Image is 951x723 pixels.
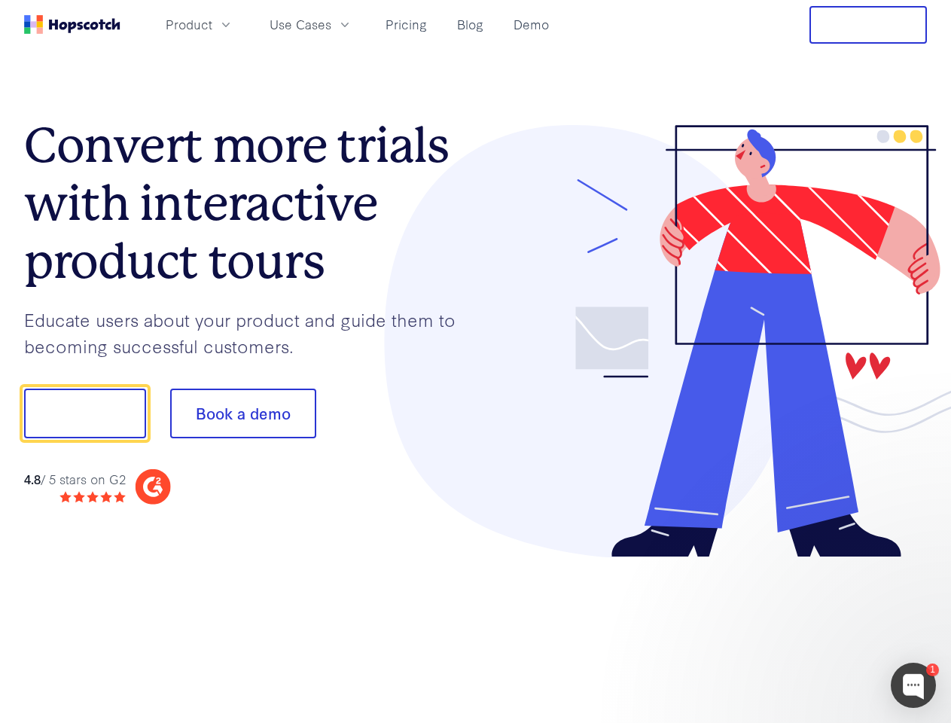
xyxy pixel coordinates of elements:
button: Book a demo [170,389,316,438]
a: Pricing [379,12,433,37]
h1: Convert more trials with interactive product tours [24,117,476,290]
div: 1 [926,664,939,676]
div: / 5 stars on G2 [24,470,126,489]
strong: 4.8 [24,470,41,487]
button: Product [157,12,242,37]
p: Educate users about your product and guide them to becoming successful customers. [24,307,476,358]
button: Use Cases [261,12,361,37]
a: Home [24,15,120,34]
a: Demo [508,12,555,37]
a: Blog [451,12,489,37]
button: Show me! [24,389,146,438]
span: Use Cases [270,15,331,34]
span: Product [166,15,212,34]
button: Free Trial [809,6,927,44]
